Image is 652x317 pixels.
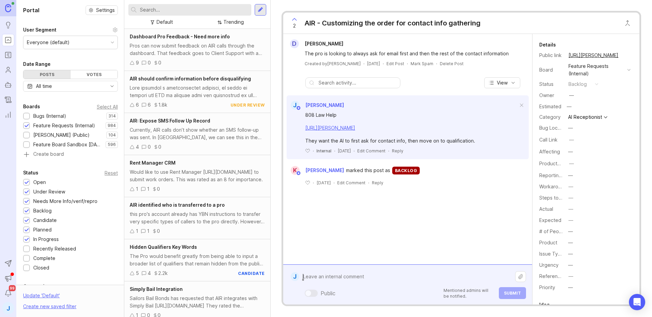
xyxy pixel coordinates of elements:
span: [DATE] [338,148,351,154]
label: Reference(s) [539,273,569,279]
span: Simply Bail Integration [130,286,183,292]
div: 1 [147,227,149,235]
span: View [497,79,508,86]
div: All time [36,82,52,90]
div: — [565,102,574,111]
div: — [568,172,573,179]
div: Posts [23,70,71,79]
img: member badge [296,171,301,176]
div: backlog [568,80,587,88]
label: ProductboardID [539,161,575,166]
img: Canny Home [5,4,11,12]
div: Category [539,113,563,121]
div: Status [23,169,38,177]
div: 808 Law Help [305,111,518,119]
div: [PERSON_NAME] (Public) [33,131,90,139]
div: 0 [157,227,160,235]
div: · [368,180,369,186]
div: — [569,92,574,99]
span: Rent Manager CRM [130,160,176,166]
div: Update ' Default ' [23,292,60,303]
div: The Pro would benefit greatly from being able to input a broader list of qualifiers that remain h... [130,253,265,267]
div: AI Receptionist [568,115,602,119]
a: Users [2,64,14,76]
div: Board [539,66,563,74]
label: Issue Type [539,251,564,257]
button: Close button [621,16,634,30]
div: Status [539,80,563,88]
div: J [2,302,14,314]
div: Would like to use Rent Manager [URL][DOMAIN_NAME] to submit work orders. This was rated as an 8 f... [130,168,265,183]
time: [DATE] [367,61,380,66]
div: Edit Post [386,61,404,67]
div: Complete [33,255,55,262]
div: this pro's account already has YBN instructions to transfer very specific types of callers to the... [130,210,265,225]
a: Changelog [2,94,14,106]
span: AIR: Expose SMS Follow Up Record [130,118,210,124]
div: Details [539,41,556,49]
input: Search... [140,6,249,14]
label: Priority [539,284,555,290]
label: Call Link [539,137,558,143]
div: 0 [148,143,151,151]
div: Lore ipsumdol s ametconsectet adipisci, el seddo ei tempori utl ETD ma aliquae admi ven quisnostr... [130,84,265,99]
span: marked this post as [346,167,390,174]
div: — [568,205,573,213]
div: User Segment [23,26,56,34]
button: Actual [566,205,575,213]
div: Open Intercom Messenger [629,294,645,310]
div: candidate [238,271,265,276]
div: 2.2k [158,269,168,277]
div: 6 [136,101,139,109]
button: Mark Spam [411,61,433,67]
div: Delete Post [440,61,464,67]
a: J[PERSON_NAME] [287,101,344,110]
div: Public link [539,52,563,59]
a: Hidden Qualifiers Key WordsThe Pro would benefit greatly from being able to input a broader list ... [124,239,270,281]
div: 9 [136,59,139,67]
div: Feature Board Sandbox [DATE] [33,141,102,148]
h1: Portal [23,6,39,14]
label: Product [539,240,557,245]
span: [PERSON_NAME] [305,102,344,108]
div: — [568,284,573,291]
div: — [568,124,573,132]
div: Boards [23,102,40,111]
div: · [388,148,389,154]
div: · [383,61,384,67]
div: Date Range [23,60,51,68]
button: ProductboardID [567,159,576,168]
label: Bug Location [539,125,569,131]
label: Reporting Team [539,172,576,178]
div: — [568,250,573,258]
time: [DATE] [316,180,331,185]
img: member badge [296,106,301,111]
span: AIR should confirm information before disqualifying [130,76,251,81]
div: Under Review [33,188,65,195]
div: Edit Comment [337,180,365,186]
div: · [354,148,355,154]
p: 596 [108,142,116,147]
div: Trending [223,18,244,26]
a: Portal [2,34,14,46]
span: Hidden Qualifiers Key Words [130,244,197,250]
div: Planned [33,226,52,234]
span: [PERSON_NAME] [305,167,344,174]
button: Reference(s) [566,272,575,281]
div: K [291,166,300,175]
div: Created by [PERSON_NAME] [305,61,361,67]
div: 1.8k [158,101,167,109]
a: [URL][PERSON_NAME] [566,51,620,60]
label: Affecting [539,149,560,154]
div: backlog [392,167,420,174]
div: 6 [148,101,151,109]
div: Reply [372,180,383,186]
div: J [291,101,300,110]
span: [PERSON_NAME] [305,41,343,46]
div: · [334,148,335,154]
div: Closed [33,264,49,272]
a: Create board [23,152,118,158]
div: — [568,183,573,190]
div: — [568,148,573,155]
button: Expected [566,216,575,225]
